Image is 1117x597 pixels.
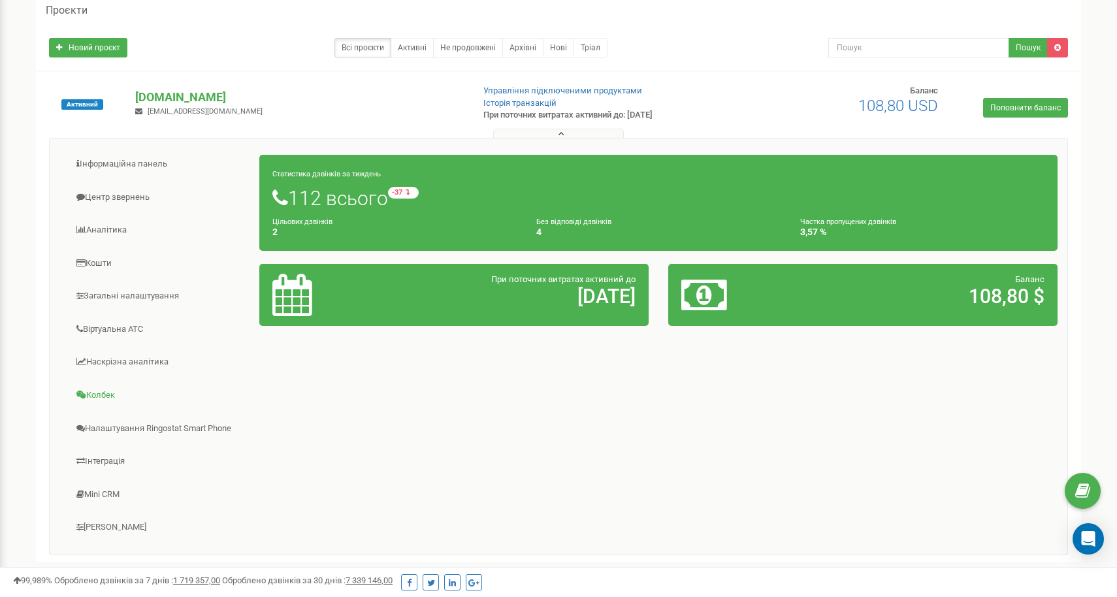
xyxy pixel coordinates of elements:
span: При поточних витратах активний до [491,274,636,284]
span: Баланс [910,86,938,95]
a: Новий проєкт [49,38,127,57]
h4: 2 [272,227,517,237]
a: Загальні налаштування [59,280,260,312]
h4: 4 [536,227,781,237]
a: Інформаційна панель [59,148,260,180]
span: 108,80 USD [858,97,938,115]
a: Архівні [502,38,543,57]
span: Баланс [1015,274,1044,284]
small: Без відповіді дзвінків [536,218,611,226]
span: Оброблено дзвінків за 7 днів : [54,575,220,585]
p: При поточних витратах активний до: [DATE] [483,109,724,121]
a: Mini CRM [59,479,260,511]
h1: 112 всього [272,187,1044,209]
small: -37 [388,187,419,199]
span: [EMAIL_ADDRESS][DOMAIN_NAME] [148,107,263,116]
a: Поповнити баланс [983,98,1068,118]
a: Історія транзакцій [483,98,557,108]
a: Нові [543,38,574,57]
button: Пошук [1009,38,1048,57]
h2: [DATE] [400,285,636,307]
a: Наскрізна аналітика [59,346,260,378]
small: Цільових дзвінків [272,218,332,226]
small: Частка пропущених дзвінків [800,218,896,226]
div: Open Intercom Messenger [1073,523,1104,555]
u: 7 339 146,00 [346,575,393,585]
a: Не продовжені [433,38,503,57]
a: Центр звернень [59,182,260,214]
a: Тріал [574,38,607,57]
span: 99,989% [13,575,52,585]
a: Налаштування Ringostat Smart Phone [59,413,260,445]
a: Кошти [59,248,260,280]
h4: 3,57 % [800,227,1044,237]
a: Активні [391,38,434,57]
a: [PERSON_NAME] [59,511,260,543]
a: Всі проєкти [334,38,391,57]
input: Пошук [828,38,1010,57]
a: Інтеграція [59,445,260,477]
p: [DOMAIN_NAME] [135,89,462,106]
h5: Проєкти [46,5,88,16]
span: Оброблено дзвінків за 30 днів : [222,575,393,585]
h2: 108,80 $ [809,285,1044,307]
a: Управління підключеними продуктами [483,86,642,95]
a: Аналiтика [59,214,260,246]
a: Віртуальна АТС [59,314,260,346]
span: Активний [61,99,103,110]
a: Колбек [59,379,260,411]
u: 1 719 357,00 [173,575,220,585]
small: Статистика дзвінків за тиждень [272,170,381,178]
